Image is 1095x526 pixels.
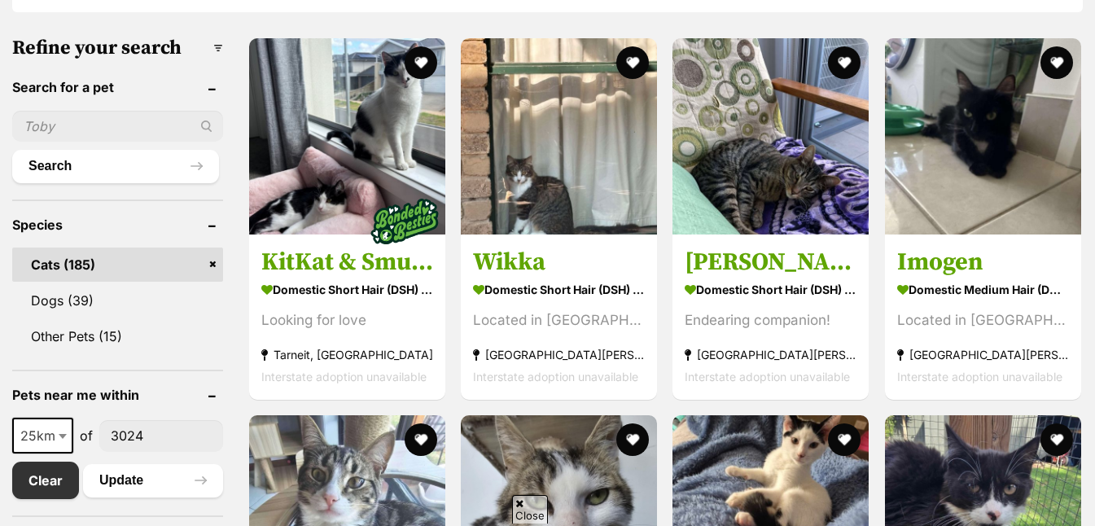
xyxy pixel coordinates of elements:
[829,423,861,456] button: favourite
[14,424,72,447] span: 25km
[672,38,869,235] img: Joseph - Domestic Short Hair (DSH) Cat
[12,37,223,59] h3: Refine your search
[261,370,427,384] span: Interstate adoption unavailable
[897,370,1062,384] span: Interstate adoption unavailable
[12,388,223,402] header: Pets near me within
[473,247,645,278] h3: Wikka
[897,247,1069,278] h3: Imogen
[12,111,223,142] input: Toby
[261,247,433,278] h3: KitKat & Smudge
[261,344,433,366] strong: Tarneit, [GEOGRAPHIC_DATA]
[83,464,223,497] button: Update
[672,235,869,400] a: [PERSON_NAME] Domestic Short Hair (DSH) Cat Endearing companion! [GEOGRAPHIC_DATA][PERSON_NAME][G...
[685,344,856,366] strong: [GEOGRAPHIC_DATA][PERSON_NAME][GEOGRAPHIC_DATA]
[249,38,445,235] img: KitKat & Smudge - Domestic Short Hair (DSH) Cat
[473,278,645,301] strong: Domestic Short Hair (DSH) Cat
[897,278,1069,301] strong: Domestic Medium Hair (DMH) Cat
[461,235,657,400] a: Wikka Domestic Short Hair (DSH) Cat Located in [GEOGRAPHIC_DATA] [GEOGRAPHIC_DATA][PERSON_NAME][G...
[405,46,437,79] button: favourite
[885,235,1081,400] a: Imogen Domestic Medium Hair (DMH) Cat Located in [GEOGRAPHIC_DATA] [GEOGRAPHIC_DATA][PERSON_NAME]...
[473,344,645,366] strong: [GEOGRAPHIC_DATA][PERSON_NAME][GEOGRAPHIC_DATA]
[616,423,649,456] button: favourite
[12,217,223,232] header: Species
[616,46,649,79] button: favourite
[249,235,445,400] a: KitKat & Smudge Domestic Short Hair (DSH) Cat Looking for love Tarneit, [GEOGRAPHIC_DATA] Interst...
[405,423,437,456] button: favourite
[685,370,850,384] span: Interstate adoption unavailable
[885,38,1081,235] img: Imogen - Domestic Medium Hair (DMH) Cat
[897,309,1069,331] div: Located in [GEOGRAPHIC_DATA]
[473,309,645,331] div: Located in [GEOGRAPHIC_DATA]
[261,309,433,331] div: Looking for love
[12,150,219,182] button: Search
[1040,423,1073,456] button: favourite
[364,181,445,262] img: bonded besties
[12,319,223,353] a: Other Pets (15)
[829,46,861,79] button: favourite
[12,418,73,454] span: 25km
[461,38,657,235] img: Wikka - Domestic Short Hair (DSH) Cat
[261,278,433,301] strong: Domestic Short Hair (DSH) Cat
[12,283,223,318] a: Dogs (39)
[99,420,223,451] input: postcode
[512,495,548,524] span: Close
[80,426,93,445] span: of
[685,247,856,278] h3: [PERSON_NAME]
[685,278,856,301] strong: Domestic Short Hair (DSH) Cat
[12,462,79,499] a: Clear
[473,370,638,384] span: Interstate adoption unavailable
[12,248,223,282] a: Cats (185)
[897,344,1069,366] strong: [GEOGRAPHIC_DATA][PERSON_NAME][GEOGRAPHIC_DATA]
[685,309,856,331] div: Endearing companion!
[1040,46,1073,79] button: favourite
[12,80,223,94] header: Search for a pet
